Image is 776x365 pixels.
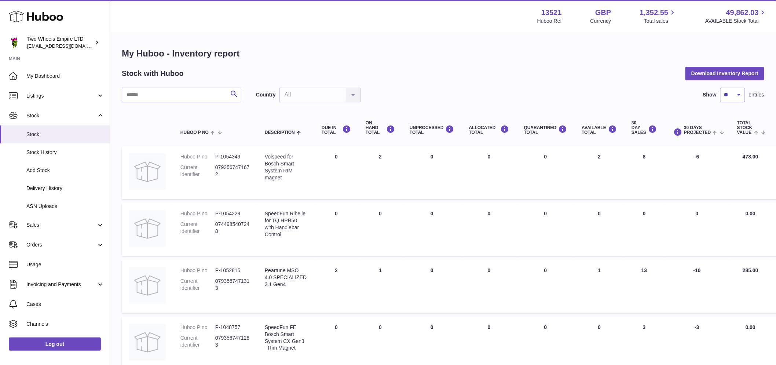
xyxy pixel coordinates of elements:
[215,267,250,274] dd: P-1052815
[265,210,307,238] div: SpeedFun Ribelle for TQ HPR50 with Handlebar Control
[402,146,462,199] td: 0
[180,153,215,160] dt: Huboo P no
[749,91,764,98] span: entries
[703,91,717,98] label: Show
[664,146,730,199] td: -6
[469,125,509,135] div: ALLOCATED Total
[122,69,184,79] h2: Stock with Huboo
[180,130,209,135] span: Huboo P no
[26,131,104,138] span: Stock
[746,324,755,330] span: 0.00
[575,260,625,313] td: 1
[180,267,215,274] dt: Huboo P no
[737,121,753,135] span: Total stock value
[27,36,93,50] div: Two Wheels Empire LTD
[541,8,562,18] strong: 13521
[129,153,166,190] img: product image
[26,321,104,328] span: Channels
[215,278,250,292] dd: 0793567471313
[640,8,669,18] span: 1,352.55
[215,210,250,217] dd: P-1054229
[26,185,104,192] span: Delivery History
[314,203,358,256] td: 0
[26,241,96,248] span: Orders
[746,211,755,216] span: 0.00
[624,260,664,313] td: 13
[26,222,96,229] span: Sales
[129,210,166,247] img: product image
[180,335,215,348] dt: Current identifier
[26,73,104,80] span: My Dashboard
[640,8,677,25] a: 1,352.55 Total sales
[575,203,625,256] td: 0
[26,301,104,308] span: Cases
[544,324,547,330] span: 0
[129,324,166,361] img: product image
[575,146,625,199] td: 2
[544,211,547,216] span: 0
[27,43,108,49] span: [EMAIL_ADDRESS][DOMAIN_NAME]
[402,203,462,256] td: 0
[582,125,617,135] div: AVAILABLE Total
[544,267,547,273] span: 0
[215,153,250,160] dd: P-1054349
[644,18,677,25] span: Total sales
[402,260,462,313] td: 0
[215,221,250,235] dd: 0744985407248
[180,164,215,178] dt: Current identifier
[26,203,104,210] span: ASN Uploads
[26,112,96,119] span: Stock
[26,149,104,156] span: Stock History
[265,130,295,135] span: Description
[705,8,767,25] a: 49,862.03 AVAILABLE Stock Total
[358,146,402,199] td: 2
[358,203,402,256] td: 0
[215,164,250,178] dd: 0793567471672
[462,260,517,313] td: 0
[9,337,101,351] a: Log out
[743,154,758,160] span: 478.00
[265,324,307,352] div: SpeedFun FE Bosch Smart System CX Gen3 - Rim Magnet
[624,146,664,199] td: 8
[26,281,96,288] span: Invoicing and Payments
[664,203,730,256] td: 0
[544,154,547,160] span: 0
[265,267,307,288] div: Peartune MSO 4.0 SPECIALIZED 3.1 Gen4
[462,146,517,199] td: 0
[26,167,104,174] span: Add Stock
[590,18,611,25] div: Currency
[215,335,250,348] dd: 0793567471283
[624,203,664,256] td: 0
[366,121,395,135] div: ON HAND Total
[215,324,250,331] dd: P-1048757
[26,261,104,268] span: Usage
[26,92,96,99] span: Listings
[685,67,764,80] button: Download Inventory Report
[410,125,454,135] div: UNPROCESSED Total
[632,121,657,135] div: 30 DAY SALES
[180,324,215,331] dt: Huboo P no
[314,146,358,199] td: 0
[180,210,215,217] dt: Huboo P no
[664,260,730,313] td: -10
[265,153,307,181] div: Volspeed for Bosch Smart System RIM magnet
[122,48,764,59] h1: My Huboo - Inventory report
[256,91,276,98] label: Country
[743,267,758,273] span: 285.00
[358,260,402,313] td: 1
[180,221,215,235] dt: Current identifier
[322,125,351,135] div: DUE IN TOTAL
[129,267,166,304] img: product image
[462,203,517,256] td: 0
[524,125,567,135] div: QUARANTINED Total
[537,18,562,25] div: Huboo Ref
[314,260,358,313] td: 2
[684,125,711,135] span: 30 DAYS PROJECTED
[180,278,215,292] dt: Current identifier
[595,8,611,18] strong: GBP
[705,18,767,25] span: AVAILABLE Stock Total
[9,37,20,48] img: justas@twowheelsempire.com
[726,8,759,18] span: 49,862.03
